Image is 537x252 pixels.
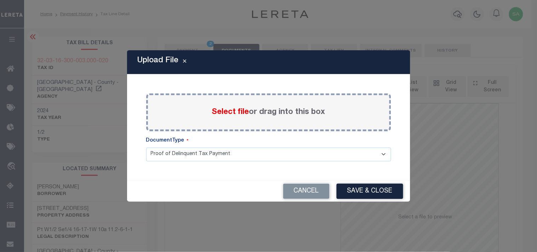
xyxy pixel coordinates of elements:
label: DocumentType [146,137,189,145]
h5: Upload File [138,56,179,65]
label: or drag into this box [212,107,325,118]
button: Close [179,58,191,67]
button: Cancel [283,184,330,199]
span: Select file [212,108,249,116]
button: Save & Close [337,184,403,199]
